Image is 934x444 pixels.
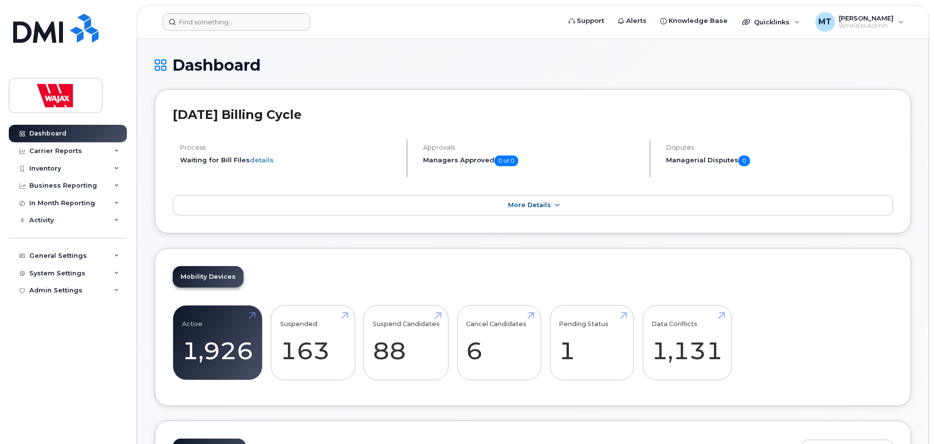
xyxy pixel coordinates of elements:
[173,107,893,122] h2: [DATE] Billing Cycle
[423,155,641,166] h5: Managers Approved
[173,266,244,288] a: Mobility Devices
[738,155,750,166] span: 0
[180,144,398,151] h4: Process
[373,310,440,375] a: Suspend Candidates 88
[182,310,253,375] a: Active 1,926
[466,310,532,375] a: Cancel Candidates 6
[559,310,625,375] a: Pending Status 1
[666,155,893,166] h5: Managerial Disputes
[280,310,346,375] a: Suspended 163
[423,144,641,151] h4: Approvals
[666,144,893,151] h4: Disputes
[155,57,911,74] h1: Dashboard
[508,201,551,209] span: More Details
[494,155,518,166] span: 0 of 0
[180,155,398,165] li: Waiting for Bill Files
[250,156,274,164] a: details
[651,310,723,375] a: Data Conflicts 1,131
